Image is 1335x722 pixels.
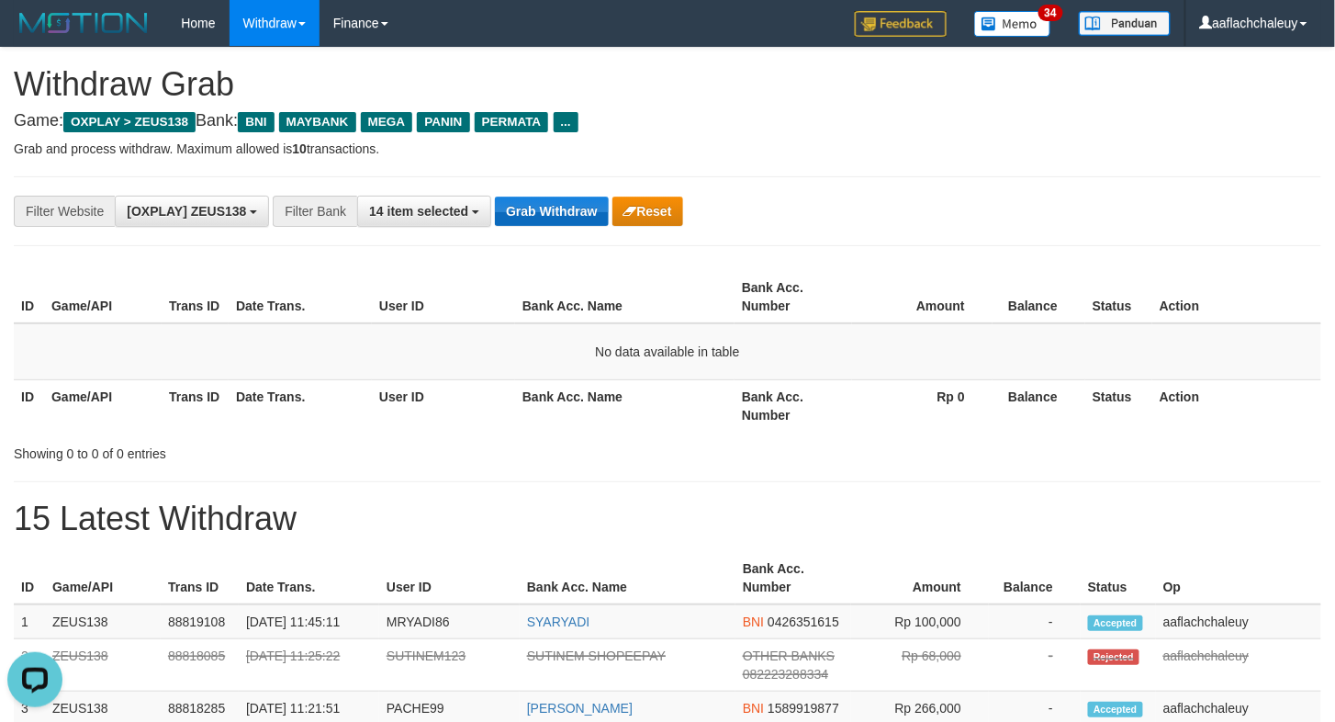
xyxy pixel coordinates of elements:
[14,501,1321,537] h1: 15 Latest Withdraw
[115,196,269,227] button: [OXPLAY] ZEUS138
[495,197,608,226] button: Grab Withdraw
[851,552,989,604] th: Amount
[475,112,549,132] span: PERMATA
[743,701,764,716] span: BNI
[239,604,379,639] td: [DATE] 11:45:11
[14,604,45,639] td: 1
[14,271,44,323] th: ID
[1088,649,1139,665] span: Rejected
[229,379,372,432] th: Date Trans.
[239,552,379,604] th: Date Trans.
[1156,639,1321,692] td: aaflachchaleuy
[372,379,515,432] th: User ID
[238,112,274,132] span: BNI
[527,649,666,663] a: SUTINEM SHOPEEPAY
[1152,271,1321,323] th: Action
[527,615,589,629] a: SYARYADI
[1079,11,1171,36] img: panduan.png
[989,552,1081,604] th: Balance
[735,271,852,323] th: Bank Acc. Number
[1152,379,1321,432] th: Action
[417,112,469,132] span: PANIN
[45,604,161,639] td: ZEUS138
[239,639,379,692] td: [DATE] 11:25:22
[1088,615,1143,631] span: Accepted
[1085,379,1152,432] th: Status
[357,196,491,227] button: 14 item selected
[161,639,239,692] td: 88818085
[229,271,372,323] th: Date Trans.
[527,701,633,716] a: [PERSON_NAME]
[44,379,162,432] th: Game/API
[14,9,153,37] img: MOTION_logo.png
[743,615,764,629] span: BNI
[14,112,1321,130] h4: Game: Bank:
[161,604,239,639] td: 88819108
[735,552,851,604] th: Bank Acc. Number
[63,112,196,132] span: OXPLAY > ZEUS138
[851,639,989,692] td: Rp 68,000
[1088,702,1143,717] span: Accepted
[162,271,229,323] th: Trans ID
[1085,271,1152,323] th: Status
[852,271,993,323] th: Amount
[993,379,1085,432] th: Balance
[7,7,62,62] button: Open LiveChat chat widget
[851,604,989,639] td: Rp 100,000
[612,197,683,226] button: Reset
[372,271,515,323] th: User ID
[14,379,44,432] th: ID
[1038,5,1063,21] span: 34
[14,66,1321,103] h1: Withdraw Grab
[1156,552,1321,604] th: Op
[369,204,468,219] span: 14 item selected
[974,11,1051,37] img: Button%20Memo.svg
[14,196,115,227] div: Filter Website
[127,204,246,219] span: [OXPLAY] ZEUS138
[14,437,543,463] div: Showing 0 to 0 of 0 entries
[743,667,828,682] span: Copy 082223288334 to clipboard
[273,196,357,227] div: Filter Bank
[989,639,1081,692] td: -
[855,11,947,37] img: Feedback.jpg
[45,639,161,692] td: ZEUS138
[379,552,520,604] th: User ID
[379,639,520,692] td: SUTINEM123
[993,271,1085,323] th: Balance
[768,701,839,716] span: Copy 1589919877 to clipboard
[45,552,161,604] th: Game/API
[279,112,356,132] span: MAYBANK
[735,379,852,432] th: Bank Acc. Number
[14,639,45,692] td: 2
[520,552,735,604] th: Bank Acc. Name
[162,379,229,432] th: Trans ID
[44,271,162,323] th: Game/API
[361,112,413,132] span: MEGA
[515,271,735,323] th: Bank Acc. Name
[1081,552,1156,604] th: Status
[743,649,835,663] span: OTHER BANKS
[1156,604,1321,639] td: aaflachchaleuy
[515,379,735,432] th: Bank Acc. Name
[852,379,993,432] th: Rp 0
[989,604,1081,639] td: -
[379,604,520,639] td: MRYADI86
[292,141,307,156] strong: 10
[14,552,45,604] th: ID
[768,615,839,629] span: Copy 0426351615 to clipboard
[554,112,578,132] span: ...
[14,323,1321,380] td: No data available in table
[161,552,239,604] th: Trans ID
[14,140,1321,158] p: Grab and process withdraw. Maximum allowed is transactions.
